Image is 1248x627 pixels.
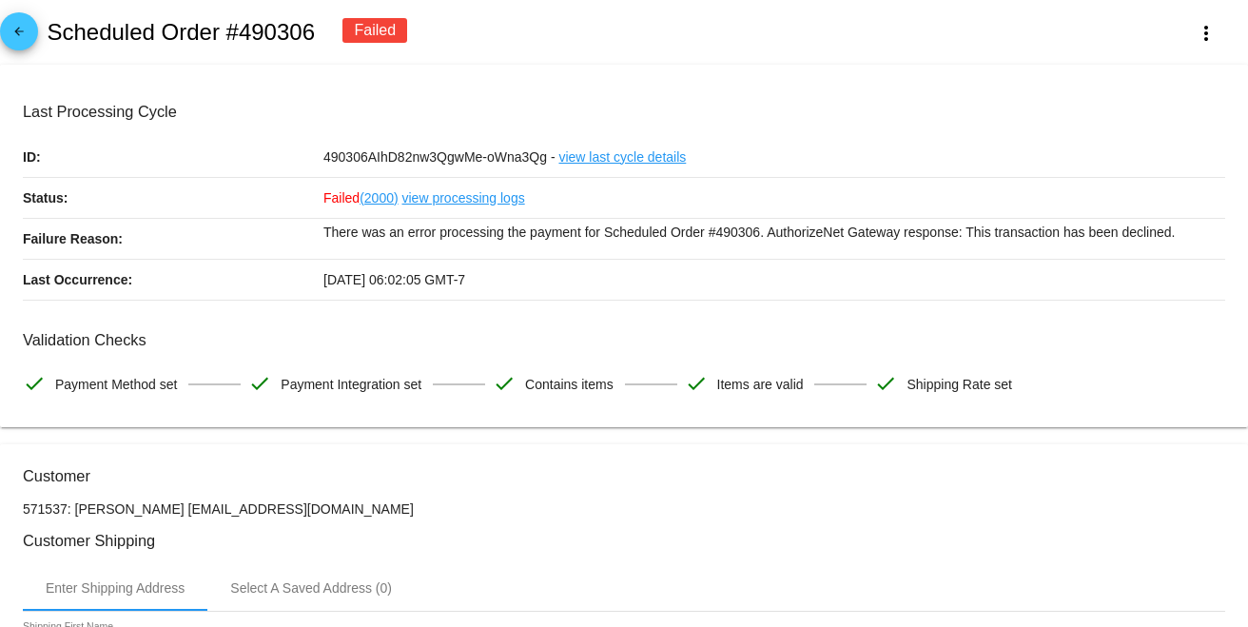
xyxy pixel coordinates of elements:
div: Failed [342,18,407,43]
mat-icon: check [493,372,516,395]
mat-icon: check [23,372,46,395]
p: Failure Reason: [23,219,323,259]
span: [DATE] 06:02:05 GMT-7 [323,272,465,287]
h3: Last Processing Cycle [23,103,1225,121]
p: Last Occurrence: [23,260,323,300]
span: Failed [323,190,399,206]
h3: Validation Checks [23,331,1225,349]
a: view processing logs [402,178,525,218]
a: (2000) [360,178,398,218]
mat-icon: check [685,372,708,395]
h2: Scheduled Order #490306 [47,19,315,46]
span: 490306AIhD82nw3QgwMe-oWna3Qg - [323,149,556,165]
div: Select A Saved Address (0) [230,580,392,596]
mat-icon: more_vert [1195,22,1218,45]
span: Payment Integration set [281,364,421,404]
span: Contains items [525,364,614,404]
span: Items are valid [717,364,804,404]
mat-icon: check [874,372,897,395]
a: view last cycle details [558,137,686,177]
mat-icon: check [248,372,271,395]
p: ID: [23,137,323,177]
p: Status: [23,178,323,218]
mat-icon: arrow_back [8,25,30,48]
span: Payment Method set [55,364,177,404]
p: 571537: [PERSON_NAME] [EMAIL_ADDRESS][DOMAIN_NAME] [23,501,1225,517]
div: Enter Shipping Address [46,580,185,596]
h3: Customer Shipping [23,532,1225,550]
span: Shipping Rate set [907,364,1012,404]
h3: Customer [23,467,1225,485]
p: There was an error processing the payment for Scheduled Order #490306. AuthorizeNet Gateway respo... [323,219,1225,245]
